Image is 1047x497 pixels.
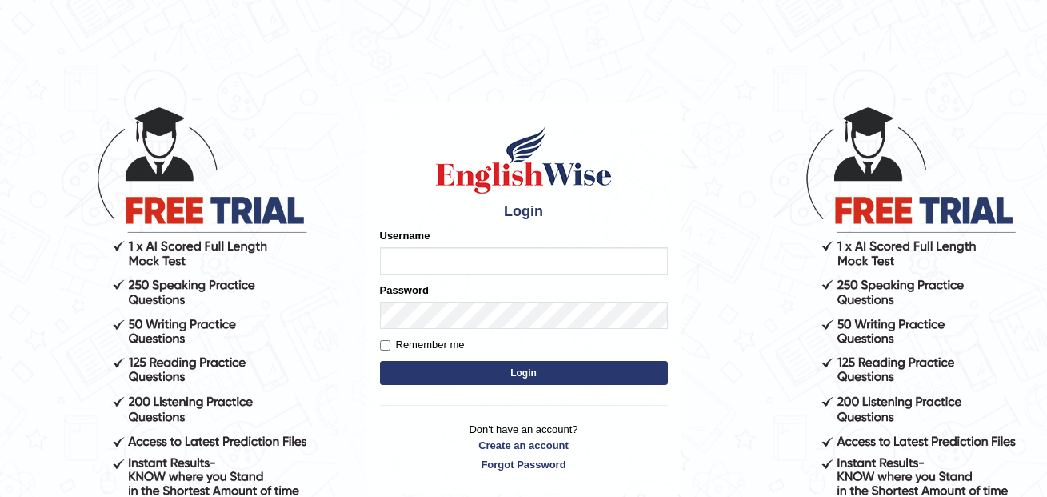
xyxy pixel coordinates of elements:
p: Don't have an account? [380,422,668,471]
img: Logo of English Wise sign in for intelligent practice with AI [433,124,615,196]
label: Username [380,228,430,243]
button: Login [380,361,668,385]
h4: Login [380,204,668,220]
label: Remember me [380,337,465,353]
input: Remember me [380,340,390,351]
label: Password [380,283,429,298]
a: Create an account [380,438,668,453]
a: Forgot Password [380,457,668,472]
